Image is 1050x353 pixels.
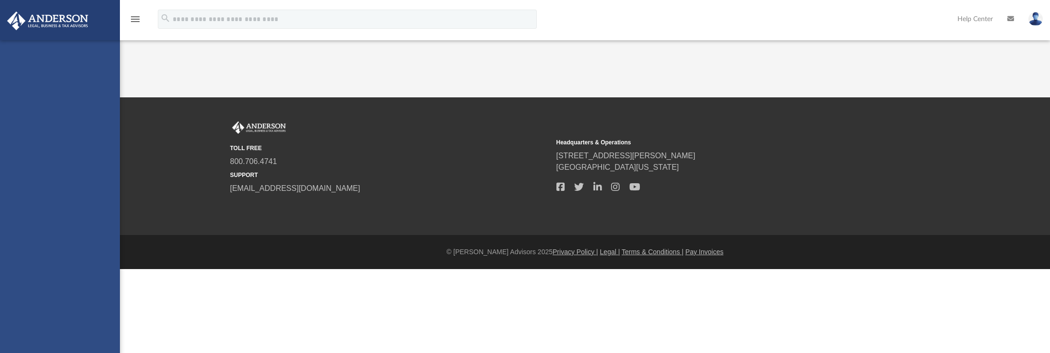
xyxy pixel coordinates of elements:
[130,18,141,25] a: menu
[230,157,277,165] a: 800.706.4741
[622,248,684,256] a: Terms & Conditions |
[230,121,288,134] img: Anderson Advisors Platinum Portal
[160,13,171,24] i: search
[685,248,723,256] a: Pay Invoices
[1028,12,1043,26] img: User Pic
[553,248,598,256] a: Privacy Policy |
[230,144,550,153] small: TOLL FREE
[556,152,696,160] a: [STREET_ADDRESS][PERSON_NAME]
[230,184,360,192] a: [EMAIL_ADDRESS][DOMAIN_NAME]
[4,12,91,30] img: Anderson Advisors Platinum Portal
[120,247,1050,257] div: © [PERSON_NAME] Advisors 2025
[230,171,550,179] small: SUPPORT
[600,248,620,256] a: Legal |
[556,163,679,171] a: [GEOGRAPHIC_DATA][US_STATE]
[556,138,876,147] small: Headquarters & Operations
[130,13,141,25] i: menu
